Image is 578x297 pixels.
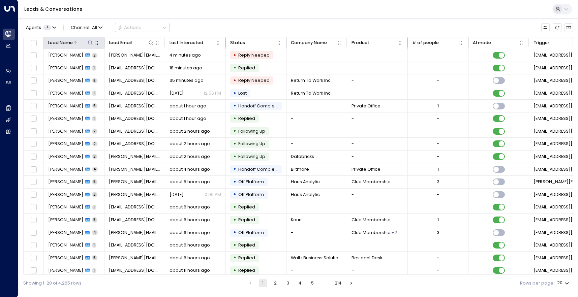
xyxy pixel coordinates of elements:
span: Toggle select row [30,64,37,72]
span: arthur@hausanalytics.com [109,179,161,185]
span: Toggle select row [30,52,37,59]
div: - [437,242,439,248]
span: Toggle select row [30,191,37,199]
span: Toggle select row [30,128,37,135]
span: Lost [238,90,247,96]
span: about 6 hours ago [170,230,210,236]
button: Agents1 [23,23,58,32]
span: Toggle select row [30,178,37,186]
button: Customize [541,23,550,32]
span: 5 [92,103,97,108]
span: 5 [92,217,97,222]
div: 1 [437,166,439,172]
p: 10:00 AM [203,192,221,198]
span: 1 [92,205,96,210]
div: • [233,50,236,61]
div: • [233,227,236,238]
div: - [437,115,439,122]
div: … [321,279,329,287]
span: Haus Analytic [291,192,320,198]
div: Lead Name [48,39,73,46]
div: Company Name [291,39,337,46]
span: 4 [92,230,98,235]
label: Rows per page: [520,280,554,287]
span: Toggle select row [30,115,37,123]
span: 2 [92,129,97,134]
div: • [233,152,236,162]
td: - [347,201,408,213]
div: 1 [437,103,439,109]
div: 3 [437,179,439,185]
td: - [347,138,408,150]
span: abraun01@gmail.com [109,115,161,122]
div: Status [230,39,245,46]
span: Reply Needed [238,52,270,58]
span: Agents [26,26,41,30]
div: • [233,189,236,200]
td: - [286,264,347,277]
td: - [347,264,408,277]
span: Channel: [68,23,105,32]
div: Last Interacted [170,39,203,46]
span: Toggle select row [30,140,37,148]
span: jonathan.hoophq@gmail.com [109,230,161,236]
td: - [347,49,408,62]
div: • [233,215,236,225]
span: Michaela Holland [48,154,83,160]
div: - [437,52,439,58]
td: - [347,125,408,138]
div: Lead Name [48,39,94,46]
span: Kount [291,217,303,223]
button: Channel:All [68,23,105,32]
span: Tamara Redfoot [48,242,83,248]
div: - [437,192,439,198]
span: Ana Pearson [48,166,83,172]
span: Off Platform [238,192,264,197]
span: 1 [92,116,96,121]
span: Replied [238,242,255,248]
button: page 1 [259,279,267,287]
div: - [437,90,439,96]
div: Lead Email [109,39,132,46]
span: Rob Brazell [48,77,83,84]
div: - [437,65,439,71]
div: Last Interacted [170,39,215,46]
span: Handoff Completed [238,166,282,172]
div: Product [352,39,369,46]
span: about 2 hours ago [170,128,210,134]
span: Resident Desk [352,255,382,261]
nav: pagination navigation [246,279,355,287]
div: • [233,240,236,251]
button: Go to page 5 [308,279,316,287]
td: - [286,125,347,138]
span: Toggle select row [30,241,37,249]
span: about 4 hours ago [170,166,210,172]
span: Toggle select row [30,229,37,236]
div: Trigger [534,39,549,46]
div: • [233,202,236,212]
span: about 2 hours ago [170,154,210,160]
span: Replied [238,115,255,121]
span: Reply Needed [238,77,270,83]
span: Rachael Hogan [48,217,83,223]
span: Toggle select row [30,77,37,85]
span: waleskadelsol@gmail.com [109,141,161,147]
span: pearson@techboss.ai [109,166,161,172]
span: Off Platform [238,179,264,185]
div: AI mode [473,39,491,46]
span: Arthur Anglade [48,179,83,185]
button: Go to next page [347,279,355,287]
div: Company Name [291,39,327,46]
span: Club Membership [352,230,391,236]
span: Diane Davenport [48,128,83,134]
span: Following Up [238,128,265,134]
span: Jeremiah Salmins [48,255,83,261]
span: Yesterday [170,90,184,96]
span: Eric Tedmus [48,52,83,58]
span: Arthur Anglade [48,192,83,198]
span: Replied [238,65,255,71]
span: 18 minutes ago [170,65,202,71]
span: 2 [92,53,97,58]
span: 5 [92,179,97,184]
div: Showing 1-20 of 4,265 rows [23,280,82,287]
